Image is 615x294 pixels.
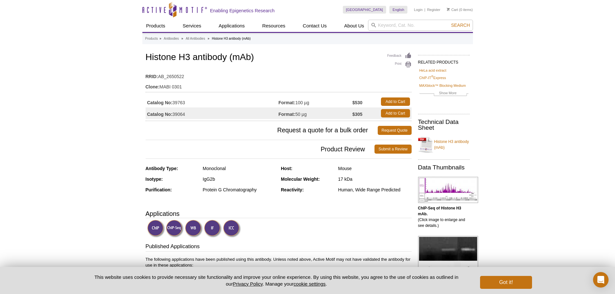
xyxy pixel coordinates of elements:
a: Add to Cart [381,109,410,117]
img: Histone H3 antibody (mAb) tested by ChIP-Seq. [418,177,478,203]
a: All Antibodies [186,36,205,42]
a: MAXblock™ Blocking Medium [419,83,466,88]
a: Feedback [387,52,412,59]
div: Open Intercom Messenger [593,272,609,288]
div: Monoclonal [203,166,276,171]
strong: Catalog No: [147,100,173,106]
a: [GEOGRAPHIC_DATA] [343,6,386,14]
a: Applications [215,20,249,32]
div: IgG2b [203,176,276,182]
strong: Antibody Type: [146,166,178,171]
a: Privacy Policy [233,281,262,287]
td: 100 µg [279,96,353,107]
img: Immunocytochemistry Validated [223,220,241,238]
img: Your Cart [447,8,450,11]
strong: Isotype: [146,177,163,182]
img: Histone H3 antibody (mAb) tested by ChIP. [418,236,478,277]
h1: Histone H3 antibody (mAb) [146,52,412,63]
h2: Enabling Epigenetics Research [210,8,275,14]
strong: $305 [352,111,362,117]
p: (Click image to enlarge and see details.) [418,205,470,228]
td: 39763 [146,96,279,107]
td: AB_2650522 [146,70,412,80]
li: | [425,6,425,14]
a: Contact Us [299,20,331,32]
a: Submit a Review [374,145,411,154]
strong: Purification: [146,187,172,192]
li: » [159,37,161,40]
img: Immunofluorescence Validated [204,220,222,238]
a: ChIP-IT®Express [419,75,446,81]
img: Western Blot Validated [185,220,203,238]
div: 17 kDa [338,176,411,182]
a: Request Quote [378,126,412,135]
a: Antibodies [164,36,179,42]
button: Search [449,22,472,28]
span: Product Review [146,145,375,154]
img: ChIP Validated [147,220,165,238]
li: » [181,37,183,40]
h2: Data Thumbnails [418,165,470,170]
h3: Published Applications [146,243,412,252]
strong: RRID: [146,74,158,79]
td: 50 µg [279,107,353,119]
strong: Format: [279,100,295,106]
strong: Format: [279,111,295,117]
a: English [389,6,407,14]
sup: ® [431,75,434,78]
div: Protein G Chromatography [203,187,276,193]
span: Search [451,23,470,28]
td: MABI 0301 [146,80,412,90]
a: Cart [447,7,458,12]
button: Got it! [480,276,532,289]
button: cookie settings [293,281,325,287]
strong: Clone: [146,84,160,90]
a: Print [387,61,412,68]
li: (0 items) [447,6,473,14]
a: Histone H3 antibody (mAb) [418,135,470,154]
h2: Technical Data Sheet [418,119,470,131]
div: Mouse [338,166,411,171]
span: Request a quote for a bulk order [146,126,378,135]
strong: Reactivity: [281,187,304,192]
input: Keyword, Cat. No. [368,20,473,31]
a: Add to Cart [381,97,410,106]
a: Services [179,20,205,32]
a: Show More [419,90,468,97]
strong: Molecular Weight: [281,177,320,182]
img: ChIP-Seq Validated [166,220,184,238]
a: About Us [340,20,368,32]
li: Histone H3 antibody (mAb) [212,37,251,40]
b: ChIP-Seq of Histone H3 mAb. [418,206,461,216]
a: Login [414,7,423,12]
a: Products [142,20,169,32]
h3: Applications [146,209,412,218]
div: Human, Wide Range Predicted [338,187,411,193]
strong: $530 [352,100,362,106]
p: This website uses cookies to provide necessary site functionality and improve your online experie... [83,274,470,287]
td: 39064 [146,107,279,119]
a: HeLa acid extract [419,67,446,73]
h2: RELATED PRODUCTS [418,55,470,66]
strong: Host: [281,166,292,171]
li: » [208,37,210,40]
a: Register [427,7,440,12]
a: Products [145,36,158,42]
a: Resources [258,20,289,32]
strong: Catalog No: [147,111,173,117]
